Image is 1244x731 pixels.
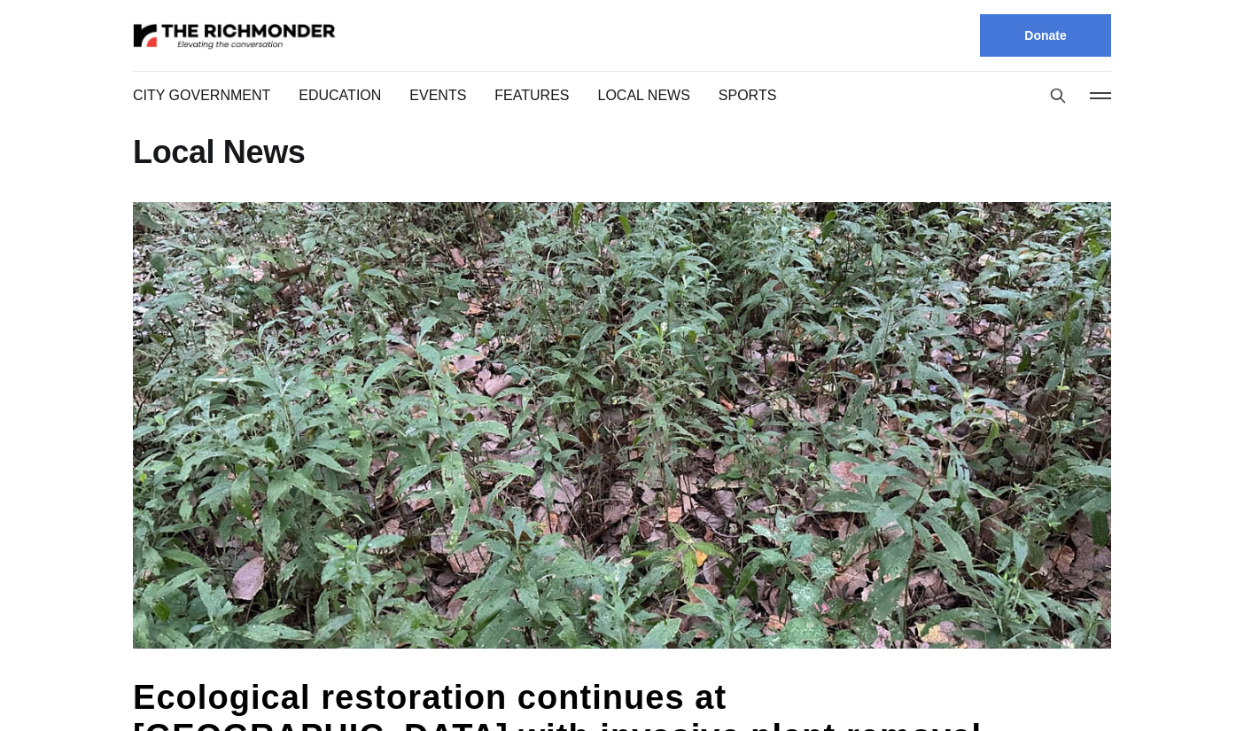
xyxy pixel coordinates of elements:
h1: Local News [133,138,1111,167]
a: Local News [583,85,671,105]
a: Education [294,85,377,105]
a: Events [405,85,457,105]
a: Sports [699,85,753,105]
a: Features [486,85,555,105]
img: The Richmonder [133,20,337,51]
a: Donate [980,14,1111,57]
button: Search this site [1045,82,1071,109]
a: City Government [133,85,266,105]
